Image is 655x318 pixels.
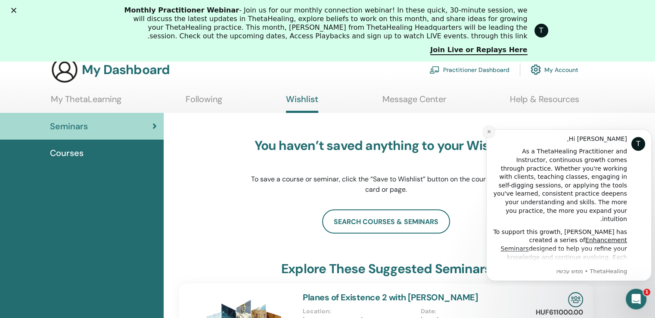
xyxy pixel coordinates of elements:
h3: You haven’t saved anything to your Wishlist. [251,138,522,153]
img: In-Person Seminar [568,292,583,307]
img: chalkboard-teacher.svg [429,66,440,74]
a: Planes of Existence 2 with [PERSON_NAME] [303,292,478,303]
span: Courses [50,147,84,159]
button: Dismiss notification [0,5,12,16]
a: search courses & seminars [322,209,450,234]
a: Join Live or Replays Here [430,46,527,55]
p: To save a course or seminar, click the “Save to Wishlist” button on the course/seminar card or page. [251,174,522,195]
img: generic-user-icon.jpg [51,56,78,84]
div: סגור [8,8,16,13]
div: To support this growth, [PERSON_NAME] has created a series of designed to help you refine your kn... [10,106,144,191]
a: Message Center [382,94,446,111]
span: 1 [643,289,650,296]
div: - Join us for our monthly connection webinar! In these quick, 30-minute session, we will discuss ... [121,6,528,41]
a: Help & Resources [510,94,579,111]
span: Seminars [50,120,88,133]
h3: explore these suggested seminars [281,261,491,277]
a: My Account [531,60,578,79]
a: My ThetaLearning [51,94,121,111]
b: Monthly Practitioner Webinar [124,6,239,14]
p: Date : [421,307,533,316]
p: Message from ThetaHealing, sent ממש עכשיו [10,146,144,154]
img: cog.svg [531,62,541,77]
a: Wishlist [286,94,318,113]
a: Following [186,94,222,111]
h3: My Dashboard [82,62,170,78]
p: HUF611000.00 [536,307,583,318]
a: Practitioner Dashboard [429,60,509,79]
div: Profile image for ThetaHealing [534,24,548,37]
iframe: Intercom live chat [626,289,646,309]
iframe: Intercom notifications הודעה [483,122,655,286]
p: Location : [303,307,415,316]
